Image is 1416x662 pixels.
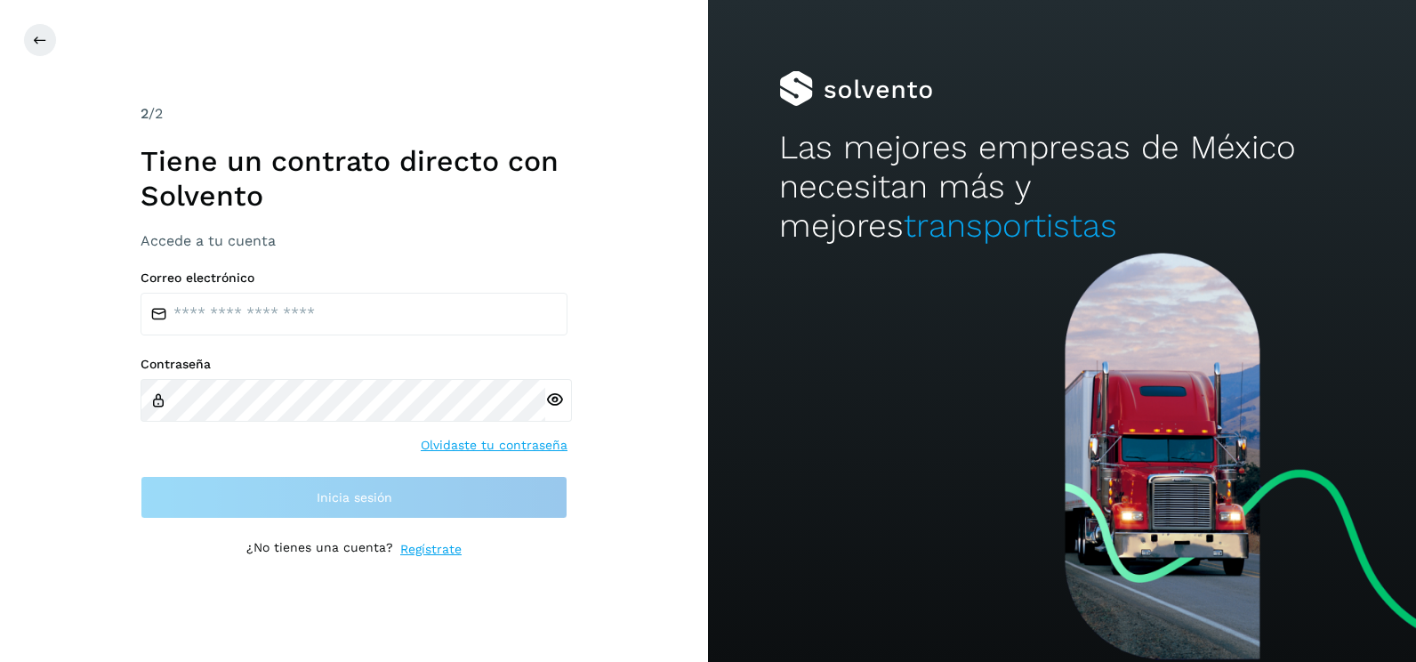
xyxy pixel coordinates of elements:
span: transportistas [904,206,1117,245]
p: ¿No tienes una cuenta? [246,540,393,559]
h3: Accede a tu cuenta [141,232,567,249]
span: Inicia sesión [317,491,392,504]
label: Contraseña [141,357,567,372]
a: Olvidaste tu contraseña [421,436,567,455]
button: Inicia sesión [141,476,567,519]
a: Regístrate [400,540,462,559]
div: /2 [141,103,567,125]
h1: Tiene un contrato directo con Solvento [141,144,567,213]
h2: Las mejores empresas de México necesitan más y mejores [779,128,1346,246]
span: 2 [141,105,149,122]
label: Correo electrónico [141,270,567,286]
